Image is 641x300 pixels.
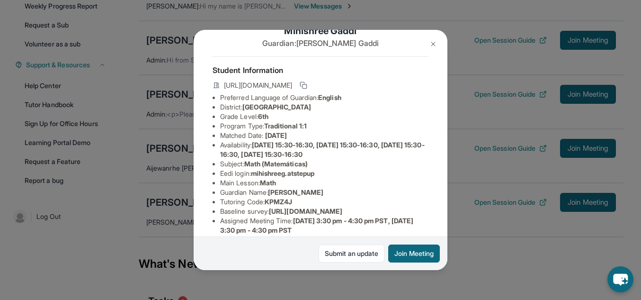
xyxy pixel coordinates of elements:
span: [URL][DOMAIN_NAME] [269,207,342,215]
li: Tutoring Code : [220,197,428,207]
button: chat-button [607,266,633,292]
span: [DATE] 15:30-16:30, [DATE] 15:30-16:30, [DATE] 15:30-16:30, [DATE] 15:30-16:30 [220,141,425,158]
li: Student end-of-year survey : [220,235,428,245]
li: Main Lesson : [220,178,428,188]
span: [URL][DOMAIN_NAME] [305,236,378,244]
span: Math [260,179,276,187]
p: Guardian: [PERSON_NAME] Gaddi [213,37,428,49]
button: Join Meeting [388,245,440,263]
li: Program Type: [220,121,428,131]
li: Subject : [220,159,428,169]
li: Guardian Name : [220,188,428,197]
span: [PERSON_NAME] [268,188,323,196]
button: Copy link [298,80,309,91]
li: Availability: [220,140,428,159]
h4: Student Information [213,64,428,76]
a: Submit an update [319,245,384,263]
li: District: [220,102,428,112]
span: KPMZ4J [265,198,292,206]
span: [URL][DOMAIN_NAME] [224,81,292,90]
span: [GEOGRAPHIC_DATA] [242,103,311,111]
li: Assigned Meeting Time : [220,216,428,235]
span: [DATE] 3:30 pm - 4:30 pm PST, [DATE] 3:30 pm - 4:30 pm PST [220,217,413,234]
span: Traditional 1:1 [264,122,307,130]
li: Preferred Language of Guardian: [220,93,428,102]
li: Baseline survey : [220,207,428,216]
li: Eedi login : [220,169,428,178]
li: Grade Level: [220,112,428,121]
span: 6th [258,112,268,120]
li: Matched Date: [220,131,428,140]
h1: Mihishree Gaddi [213,24,428,37]
img: Close Icon [429,40,437,48]
span: mihishreeg.atstepup [251,169,314,177]
span: Math (Matemáticas) [244,160,308,168]
span: English [318,93,341,101]
span: [DATE] [265,131,287,139]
